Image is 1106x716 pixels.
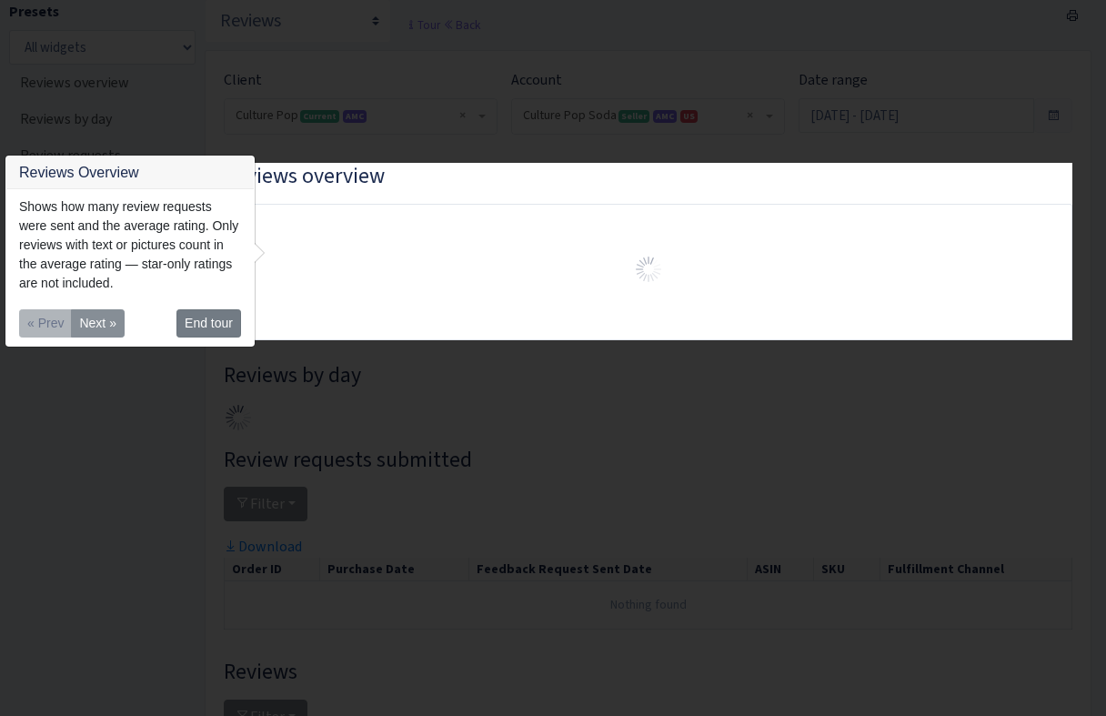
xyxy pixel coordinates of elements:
[176,309,241,338] button: End tour
[634,255,663,284] img: Preloader
[19,309,72,338] button: « Prev
[6,156,254,189] h3: Reviews Overview
[71,309,124,338] button: Next »
[6,189,254,301] div: Shows how many review requests were sent and the average rating. Only reviews with text or pictur...
[224,163,1072,189] h3: Widget #52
